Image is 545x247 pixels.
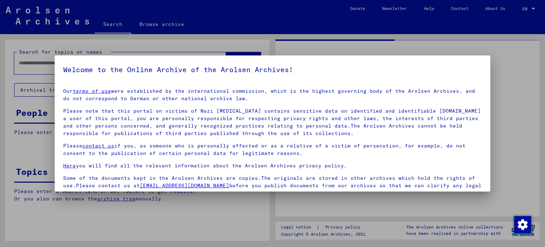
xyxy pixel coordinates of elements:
a: [EMAIL_ADDRESS][DOMAIN_NAME] [140,182,229,189]
p: Some of the documents kept in the Arolsen Archives are copies.The originals are stored in other a... [63,174,482,197]
a: Here [63,162,76,169]
p: Please note that this portal on victims of Nazi [MEDICAL_DATA] contains sensitive data on identif... [63,107,482,137]
p: Please if you, as someone who is personally affected or as a relative of a victim of persecution,... [63,142,482,157]
p: Our were established by the international commission, which is the highest governing body of the ... [63,87,482,102]
a: terms of use [73,88,111,94]
img: Change consent [514,216,531,233]
p: you will find all the relevant information about the Arolsen Archives privacy policy. [63,162,482,170]
h5: Welcome to the Online Archive of the Arolsen Archives! [63,64,482,75]
a: contact us [82,143,114,149]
